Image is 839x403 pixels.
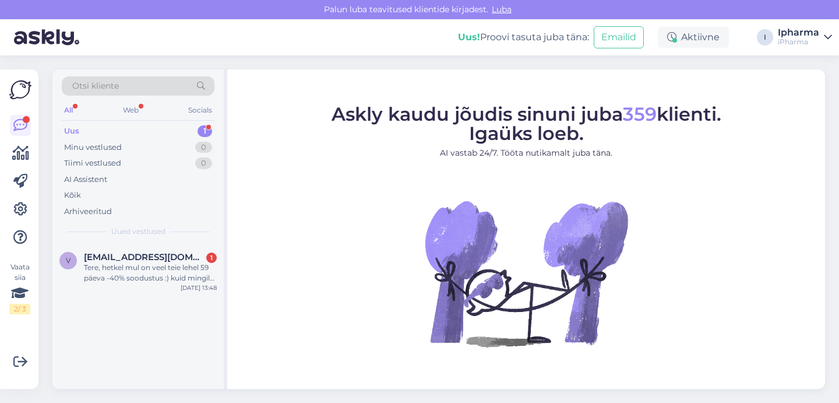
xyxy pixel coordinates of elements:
[84,252,205,262] span: viktoria.tarassova@rambler.ru
[64,142,122,153] div: Minu vestlused
[778,37,819,47] div: iPharma
[198,125,212,137] div: 1
[181,283,217,292] div: [DATE] 13:48
[62,103,75,118] div: All
[9,304,30,314] div: 2 / 3
[206,253,217,263] div: 1
[186,103,214,118] div: Socials
[195,157,212,169] div: 0
[332,146,721,159] p: AI vastab 24/7. Tööta nutikamalt juba täna.
[64,125,79,137] div: Uus
[9,262,30,314] div: Vaata siia
[594,26,644,48] button: Emailid
[778,28,832,47] a: IpharmaiPharma
[332,102,721,144] span: Askly kaudu jõudis sinuni juba klienti. Igaüks loeb.
[84,262,217,283] div: Tere, hetkel mul on veel teie lehel 59 päeva -40% soodustus :) kuid mingil põhjusel hind ei muutu...
[658,27,729,48] div: Aktiivne
[458,30,589,44] div: Proovi tasuta juba täna:
[121,103,141,118] div: Web
[9,79,31,101] img: Askly Logo
[64,174,107,185] div: AI Assistent
[64,190,81,201] div: Kõik
[64,206,112,218] div: Arhiveeritud
[458,31,480,43] b: Uus!
[64,157,121,169] div: Tiimi vestlused
[66,256,70,265] span: v
[111,226,165,237] span: Uued vestlused
[488,4,515,15] span: Luba
[623,102,657,125] span: 359
[778,28,819,37] div: Ipharma
[72,80,119,92] span: Otsi kliente
[757,29,773,45] div: I
[195,142,212,153] div: 0
[421,168,631,378] img: No Chat active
